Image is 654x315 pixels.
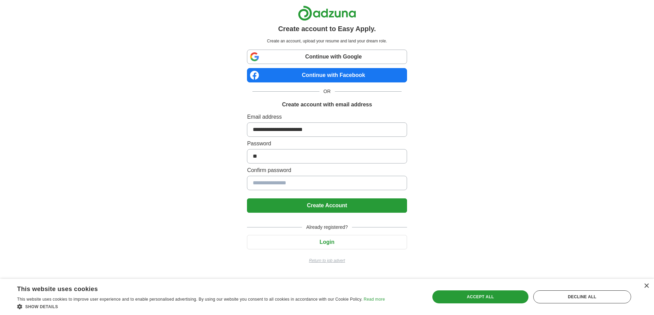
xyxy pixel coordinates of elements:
[247,140,407,148] label: Password
[302,224,352,231] span: Already registered?
[247,239,407,245] a: Login
[319,88,335,95] span: OR
[364,297,385,302] a: Read more, opens a new window
[17,303,385,310] div: Show details
[247,113,407,121] label: Email address
[298,5,356,21] img: Adzuna logo
[247,235,407,249] button: Login
[247,166,407,174] label: Confirm password
[644,284,649,289] div: Close
[17,283,368,293] div: This website uses cookies
[247,68,407,82] a: Continue with Facebook
[432,290,528,303] div: Accept all
[247,198,407,213] button: Create Account
[25,304,58,309] span: Show details
[248,38,405,44] p: Create an account, upload your resume and land your dream role.
[17,297,363,302] span: This website uses cookies to improve user experience and to enable personalised advertising. By u...
[278,24,376,34] h1: Create account to Easy Apply.
[282,101,372,109] h1: Create account with email address
[247,50,407,64] a: Continue with Google
[247,258,407,264] a: Return to job advert
[533,290,631,303] div: Decline all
